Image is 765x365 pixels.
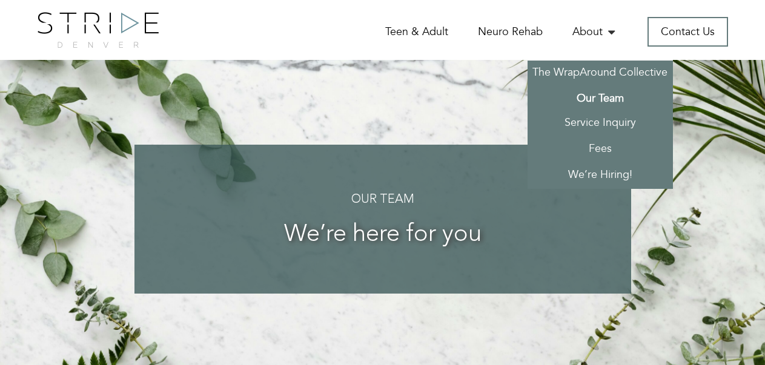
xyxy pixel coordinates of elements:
a: Contact Us [647,17,728,47]
a: About [572,24,618,39]
a: Neuro Rehab [478,24,543,39]
a: We’re Hiring! [528,163,673,189]
img: logo.png [38,12,159,48]
a: Our Team [528,87,673,111]
a: Teen & Adult [385,24,448,39]
a: The WrapAround Collective [528,61,673,87]
a: Fees [528,137,673,163]
h4: Our Team [159,193,607,206]
h3: We’re here for you [159,222,607,248]
a: Service Inquiry [528,111,673,137]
